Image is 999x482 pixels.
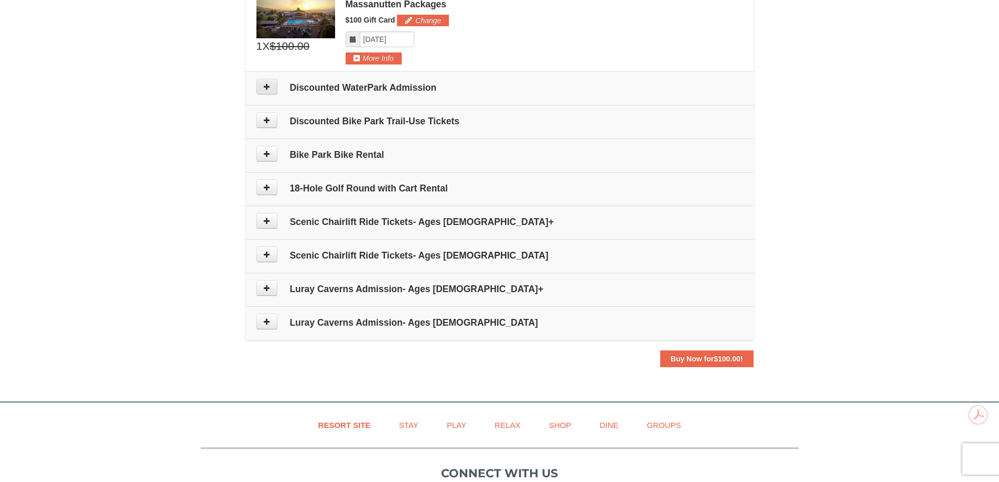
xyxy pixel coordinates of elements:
h4: Scenic Chairlift Ride Tickets- Ages [DEMOGRAPHIC_DATA] [256,250,743,261]
a: Play [434,413,479,437]
span: $100 Gift Card [346,16,395,24]
span: $100.00 [270,38,309,54]
button: Buy Now for$100.00! [660,350,754,367]
span: X [262,38,270,54]
strong: Buy Now for ! [671,355,743,363]
h4: Discounted Bike Park Trail-Use Tickets [256,116,743,126]
p: Connect with us [201,465,799,482]
a: Relax [481,413,533,437]
span: $100.00 [714,355,740,363]
a: Shop [536,413,585,437]
h4: Scenic Chairlift Ride Tickets- Ages [DEMOGRAPHIC_DATA]+ [256,217,743,227]
button: More Info [346,52,402,64]
a: Dine [586,413,631,437]
h4: 18-Hole Golf Round with Cart Rental [256,183,743,194]
h4: Luray Caverns Admission- Ages [DEMOGRAPHIC_DATA]+ [256,284,743,294]
button: Change [397,15,449,26]
span: 1 [256,38,263,54]
h4: Luray Caverns Admission- Ages [DEMOGRAPHIC_DATA] [256,317,743,328]
a: Resort Site [305,413,384,437]
a: Stay [386,413,432,437]
h4: Discounted WaterPark Admission [256,82,743,93]
a: Groups [633,413,694,437]
h4: Bike Park Bike Rental [256,149,743,160]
